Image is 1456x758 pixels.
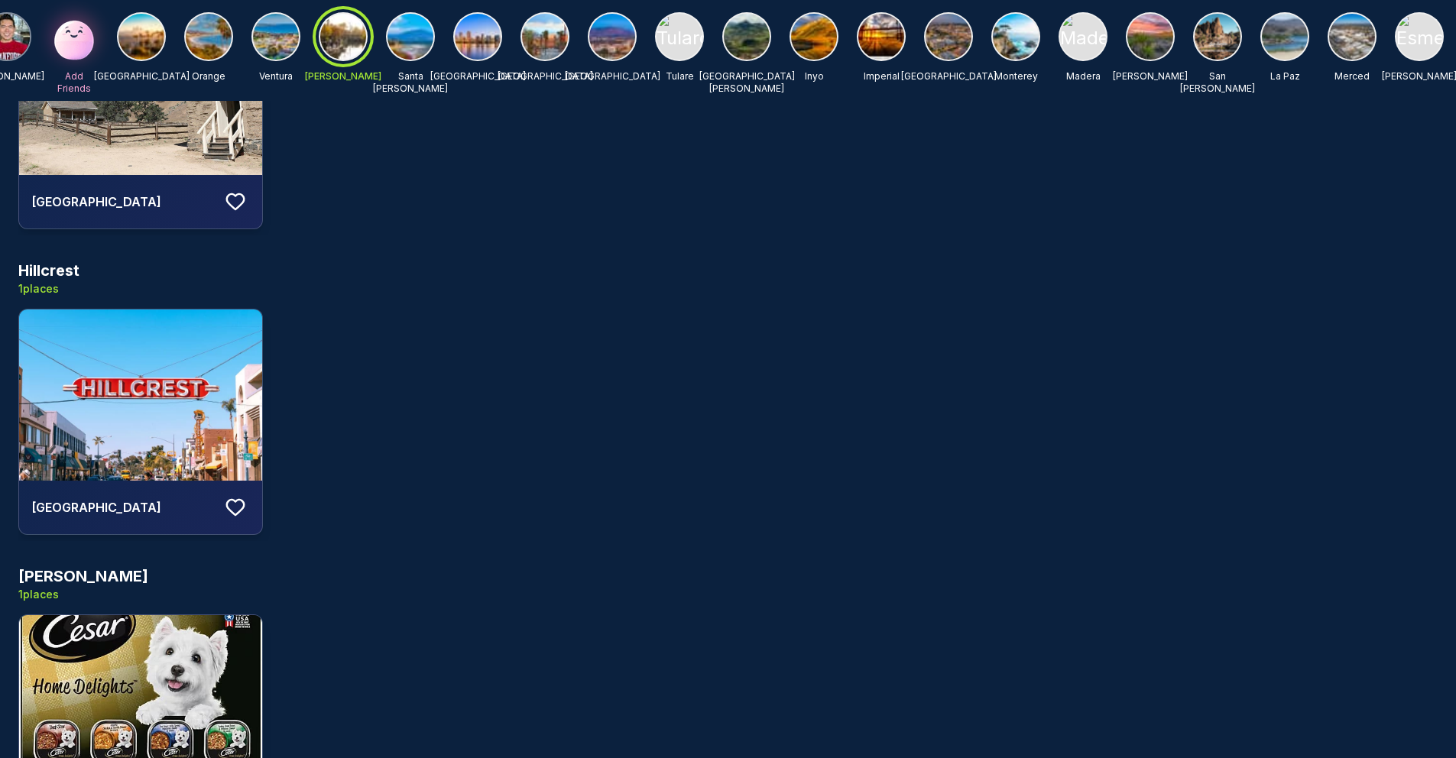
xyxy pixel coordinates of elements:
[1195,14,1240,60] img: San Benito
[253,14,299,60] img: Ventura
[18,587,148,602] p: 1 places
[994,70,1038,83] p: Monterey
[373,70,448,95] p: Santa [PERSON_NAME]
[455,14,501,60] img: San Diego
[993,14,1039,60] img: Monterey
[1329,14,1375,60] img: Merced
[1127,14,1173,60] img: Clark
[1060,14,1106,60] img: Madera
[305,70,381,83] p: [PERSON_NAME]
[522,14,568,60] img: San Bernardino
[864,70,900,83] p: Imperial
[589,14,635,60] img: Riverside
[926,14,971,60] img: Fresno
[699,70,795,95] p: [GEOGRAPHIC_DATA][PERSON_NAME]
[50,12,99,61] img: Add Friends
[18,281,79,296] p: 1 places
[186,14,232,60] img: Orange
[565,70,660,83] p: [GEOGRAPHIC_DATA]
[657,14,702,60] img: Tulare
[1113,70,1188,83] p: [PERSON_NAME]
[1334,70,1370,83] p: Merced
[50,70,99,95] p: Add Friends
[118,14,164,60] img: Los Angeles
[430,70,526,83] p: [GEOGRAPHIC_DATA]
[259,70,293,83] p: Ventura
[498,70,593,83] p: [GEOGRAPHIC_DATA]
[805,70,824,83] p: Inyo
[791,14,837,60] img: Inyo
[1262,14,1308,60] img: La Paz
[1066,70,1101,83] p: Madera
[1396,14,1442,60] img: Esmeralda
[18,565,148,587] h3: [PERSON_NAME]
[31,498,215,517] h4: [GEOGRAPHIC_DATA]
[31,193,215,211] h4: [GEOGRAPHIC_DATA]
[19,309,262,481] img: University Avenue Shopping District
[901,70,997,83] p: [GEOGRAPHIC_DATA]
[94,70,190,83] p: [GEOGRAPHIC_DATA]
[724,14,770,60] img: San Luis Obispo
[1270,70,1300,83] p: La Paz
[858,14,904,60] img: Imperial
[192,70,225,83] p: Orange
[18,260,79,281] h3: Hillcrest
[1180,70,1255,95] p: San [PERSON_NAME]
[388,14,433,60] img: Santa Barbara
[666,70,694,83] p: Tulare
